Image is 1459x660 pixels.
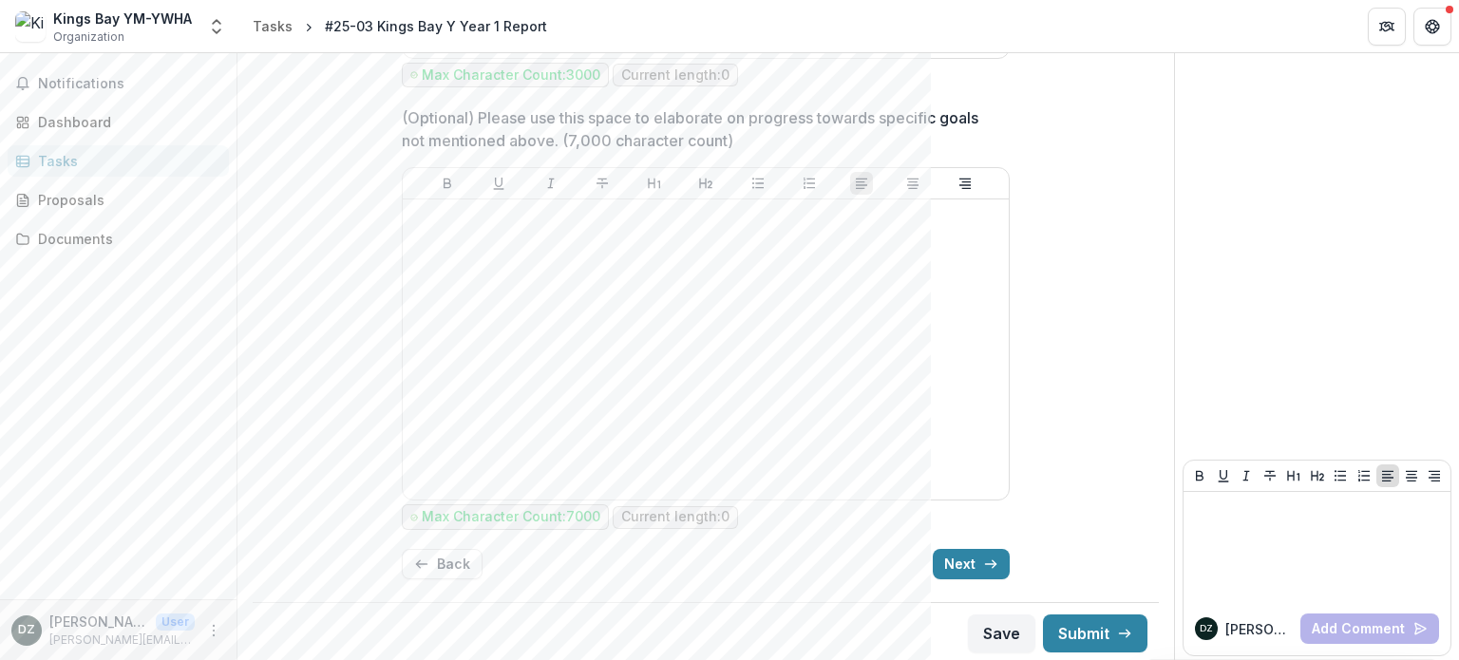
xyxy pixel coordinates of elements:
[621,509,729,525] p: Current length: 0
[422,67,600,84] p: Max Character Count: 3000
[694,172,717,195] button: Heading 2
[8,184,229,216] a: Proposals
[1300,613,1439,644] button: Add Comment
[49,612,148,632] p: [PERSON_NAME]
[436,172,459,195] button: Bold
[325,16,547,36] div: #25-03 Kings Bay Y Year 1 Report
[968,614,1035,652] button: Save
[38,112,214,132] div: Dashboard
[1282,464,1305,487] button: Heading 1
[402,549,483,579] button: Back
[1306,464,1329,487] button: Heading 2
[38,190,214,210] div: Proposals
[621,67,729,84] p: Current length: 0
[1212,464,1235,487] button: Underline
[1376,464,1399,487] button: Align Left
[1200,624,1213,633] div: Daniel Zeltser
[38,76,221,92] span: Notifications
[1329,464,1352,487] button: Bullet List
[901,172,924,195] button: Align Center
[156,613,195,631] p: User
[202,619,225,642] button: More
[1368,8,1406,46] button: Partners
[591,172,614,195] button: Strike
[850,172,873,195] button: Align Left
[1225,619,1293,639] p: [PERSON_NAME]
[1353,464,1375,487] button: Ordered List
[1423,464,1446,487] button: Align Right
[1188,464,1211,487] button: Bold
[18,624,35,636] div: Daniel Zeltser
[53,9,192,28] div: Kings Bay YM-YWHA
[8,106,229,138] a: Dashboard
[798,172,821,195] button: Ordered List
[245,12,300,40] a: Tasks
[1400,464,1423,487] button: Align Center
[487,172,510,195] button: Underline
[643,172,666,195] button: Heading 1
[954,172,976,195] button: Align Right
[38,229,214,249] div: Documents
[203,8,230,46] button: Open entity switcher
[540,172,562,195] button: Italicize
[1043,614,1147,652] button: Submit
[8,145,229,177] a: Tasks
[747,172,769,195] button: Bullet List
[8,223,229,255] a: Documents
[53,28,124,46] span: Organization
[245,12,555,40] nav: breadcrumb
[1235,464,1258,487] button: Italicize
[402,106,998,152] p: (Optional) Please use this space to elaborate on progress towards specific goals not mentioned ab...
[38,151,214,171] div: Tasks
[933,549,1010,579] button: Next
[1413,8,1451,46] button: Get Help
[253,16,293,36] div: Tasks
[422,509,600,525] p: Max Character Count: 7000
[15,11,46,42] img: Kings Bay YM-YWHA
[1259,464,1281,487] button: Strike
[49,632,195,649] p: [PERSON_NAME][EMAIL_ADDRESS][PERSON_NAME][DOMAIN_NAME]
[8,68,229,99] button: Notifications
